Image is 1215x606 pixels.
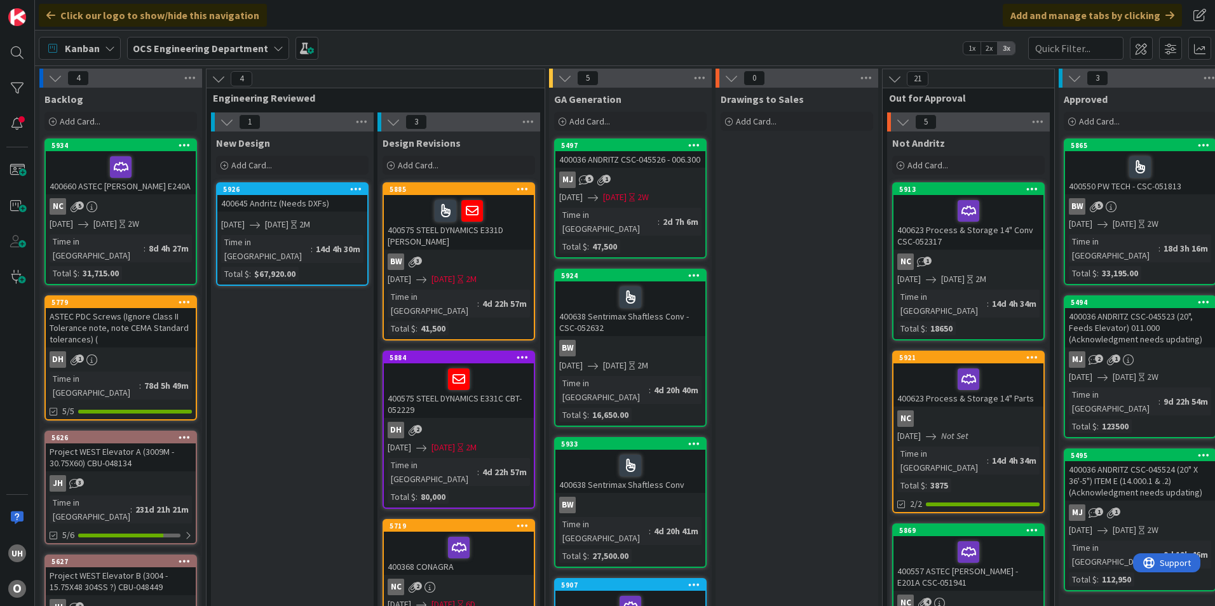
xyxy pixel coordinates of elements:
[1069,504,1085,521] div: MJ
[221,218,245,231] span: [DATE]
[1160,241,1211,255] div: 18d 3h 16m
[1079,116,1120,127] span: Add Card...
[561,440,705,448] div: 5933
[130,502,132,516] span: :
[46,297,196,347] div: 5779ASTEC PDC Screws (Ignore Class II Tolerance note, note CEMA Standard tolerances) (
[1099,266,1141,280] div: 33,195.00
[925,321,927,335] span: :
[398,159,438,171] span: Add Card...
[479,297,530,311] div: 4d 22h 57m
[1069,387,1158,415] div: Time in [GEOGRAPHIC_DATA]
[388,273,411,286] span: [DATE]
[1095,508,1103,516] span: 1
[897,447,987,475] div: Time in [GEOGRAPHIC_DATA]
[384,532,534,575] div: 400368 CONAGRA
[1028,37,1123,60] input: Quick Filter...
[51,557,196,566] div: 5627
[907,159,948,171] span: Add Card...
[555,151,705,168] div: 400036 ANDRITZ CSC-045526 - 006.300
[989,297,1040,311] div: 14d 4h 34m
[44,93,83,105] span: Backlog
[50,217,73,231] span: [DATE]
[651,383,702,397] div: 4d 20h 40m
[50,266,78,280] div: Total $
[555,172,705,188] div: MJ
[60,116,100,127] span: Add Card...
[585,175,594,183] span: 5
[384,520,534,575] div: 5719400368 CONAGRA
[8,580,26,598] div: O
[975,273,986,286] div: 2M
[388,441,411,454] span: [DATE]
[561,271,705,280] div: 5924
[46,351,196,368] div: DH
[388,290,477,318] div: Time in [GEOGRAPHIC_DATA]
[649,524,651,538] span: :
[51,433,196,442] div: 5626
[555,340,705,356] div: BW
[384,363,534,418] div: 400575 STEEL DYNAMICS E331C CBT-052229
[213,91,529,104] span: Engineering Reviewed
[559,172,576,188] div: MJ
[561,581,705,589] div: 5907
[390,353,534,362] div: 5884
[50,372,139,400] div: Time in [GEOGRAPHIC_DATA]
[265,218,288,231] span: [DATE]
[559,239,587,253] div: Total $
[390,185,534,194] div: 5885
[554,93,621,105] span: GA Generation
[893,195,1043,250] div: 400623 Process & Storage 14" Conv CSC-052317
[46,443,196,471] div: Project WEST Elevator A (3009M - 30.75X60) CBU-048134
[46,567,196,595] div: Project WEST Elevator B (3004 - 15.75X48 304SS ?) CBU-048449
[144,241,146,255] span: :
[910,497,922,511] span: 2/2
[555,281,705,336] div: 400638 Sentrimax Shaftless Conv - CSC-052632
[1097,419,1099,433] span: :
[559,517,649,545] div: Time in [GEOGRAPHIC_DATA]
[388,458,477,486] div: Time in [GEOGRAPHIC_DATA]
[50,198,66,215] div: NC
[555,140,705,151] div: 5497
[555,438,705,493] div: 5933400638 Sentrimax Shaftless Conv
[50,351,66,368] div: DH
[466,273,477,286] div: 2M
[897,290,987,318] div: Time in [GEOGRAPHIC_DATA]
[299,218,310,231] div: 2M
[1065,461,1215,501] div: 400036 ANDRITZ CSC-045524 (20" X 36'-5") ITEM E (14.000.1 & .2) (Acknowledgment needs updating)
[221,267,249,281] div: Total $
[587,239,589,253] span: :
[603,359,627,372] span: [DATE]
[897,478,925,492] div: Total $
[1158,241,1160,255] span: :
[1065,450,1215,461] div: 5495
[405,114,427,130] span: 3
[1069,370,1092,384] span: [DATE]
[76,201,84,210] span: 5
[132,502,192,516] div: 231d 21h 21m
[1113,370,1136,384] span: [DATE]
[660,215,702,229] div: 2d 7h 6m
[416,490,417,504] span: :
[899,526,1043,535] div: 5869
[416,321,417,335] span: :
[897,321,925,335] div: Total $
[555,450,705,493] div: 400638 Sentrimax Shaftless Conv
[388,579,404,595] div: NC
[1113,523,1136,537] span: [DATE]
[46,556,196,567] div: 5627
[133,42,268,55] b: OCS Engineering Department
[477,465,479,479] span: :
[313,242,363,256] div: 14d 4h 30m
[1065,140,1215,151] div: 5865
[1160,548,1211,562] div: 9d 19h 46m
[384,579,534,595] div: NC
[1064,93,1108,105] span: Approved
[51,141,196,150] div: 5934
[62,405,74,418] span: 5/5
[1065,297,1215,347] div: 5494400036 ANDRITZ CSC-045523 (20", Feeds Elevator) 011.000 (Acknowledgment needs updating)
[589,408,632,422] div: 16,650.00
[637,359,648,372] div: 2M
[216,137,270,149] span: New Design
[1147,217,1158,231] div: 2W
[1099,572,1134,586] div: 112,950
